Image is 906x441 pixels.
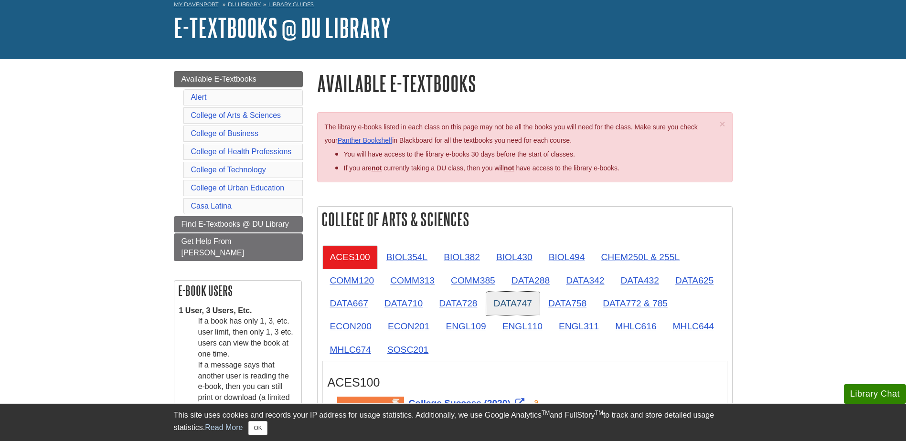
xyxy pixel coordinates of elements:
[504,164,514,172] u: not
[191,111,281,119] a: College of Arts & Sciences
[595,409,603,416] sup: TM
[379,245,435,269] a: BIOL354L
[198,316,297,436] dd: If a book has only 1, 3, etc. user limit, then only 1, 3 etc. users can view the book at one time...
[380,315,437,338] a: ECON201
[443,269,503,292] a: COMM385
[377,292,430,315] a: DATA710
[322,338,379,361] a: MHLC674
[380,338,436,361] a: SOSC201
[533,399,540,407] img: Open Access
[438,315,493,338] a: ENGL109
[191,184,285,192] a: College of Urban Education
[174,216,303,232] a: Find E-Textbooks @ DU Library
[668,269,721,292] a: DATA625
[174,13,391,42] a: E-Textbooks @ DU Library
[613,269,666,292] a: DATA432
[191,202,232,210] a: Casa Latina
[268,1,314,8] a: Library Guides
[191,147,292,156] a: College of Health Professions
[181,237,245,257] span: Get Help From [PERSON_NAME]
[191,129,258,137] a: College of Business
[181,75,256,83] span: Available E-Textbooks
[719,118,725,129] span: ×
[344,150,575,158] span: You will have access to the library e-books 30 days before the start of classes.
[551,315,607,338] a: ENGL311
[191,93,207,101] a: Alert
[495,315,550,338] a: ENGL110
[328,376,722,389] h3: ACES100
[174,409,733,435] div: This site uses cookies and records your IP address for usage statistics. Additionally, we use Goo...
[181,220,289,228] span: Find E-Textbooks @ DU Library
[595,292,675,315] a: DATA772 & 785
[322,315,379,338] a: ECON200
[504,269,557,292] a: DATA288
[228,1,261,8] a: DU Library
[542,409,550,416] sup: TM
[174,233,303,261] a: Get Help From [PERSON_NAME]
[174,71,303,87] a: Available E-Textbooks
[409,398,527,408] a: Link opens in new window
[608,315,664,338] a: MHLC616
[372,164,382,172] strong: not
[541,245,593,269] a: BIOL494
[844,384,906,404] button: Library Chat
[174,281,301,301] h2: E-book Users
[317,71,733,95] h1: Available E-Textbooks
[248,421,267,435] button: Close
[719,119,725,129] button: Close
[383,269,442,292] a: COMM313
[174,0,218,9] a: My Davenport
[322,269,382,292] a: COMM120
[593,245,687,269] a: CHEM250L & 255L
[665,315,722,338] a: MHLC644
[322,292,376,315] a: DATA667
[409,398,511,408] span: College Success (2020)
[205,423,243,431] a: Read More
[344,164,619,172] span: If you are currently taking a DU class, then you will have access to the library e-books.
[325,123,698,145] span: The library e-books listed in each class on this page may not be all the books you will need for ...
[489,245,540,269] a: BIOL430
[486,292,540,315] a: DATA747
[191,166,266,174] a: College of Technology
[318,207,732,232] h2: College of Arts & Sciences
[431,292,485,315] a: DATA728
[436,245,488,269] a: BIOL382
[541,292,594,315] a: DATA758
[322,245,378,269] a: ACES100
[338,136,392,144] a: Panther Bookshelf
[558,269,612,292] a: DATA342
[179,305,297,316] dt: 1 User, 3 Users, Etc.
